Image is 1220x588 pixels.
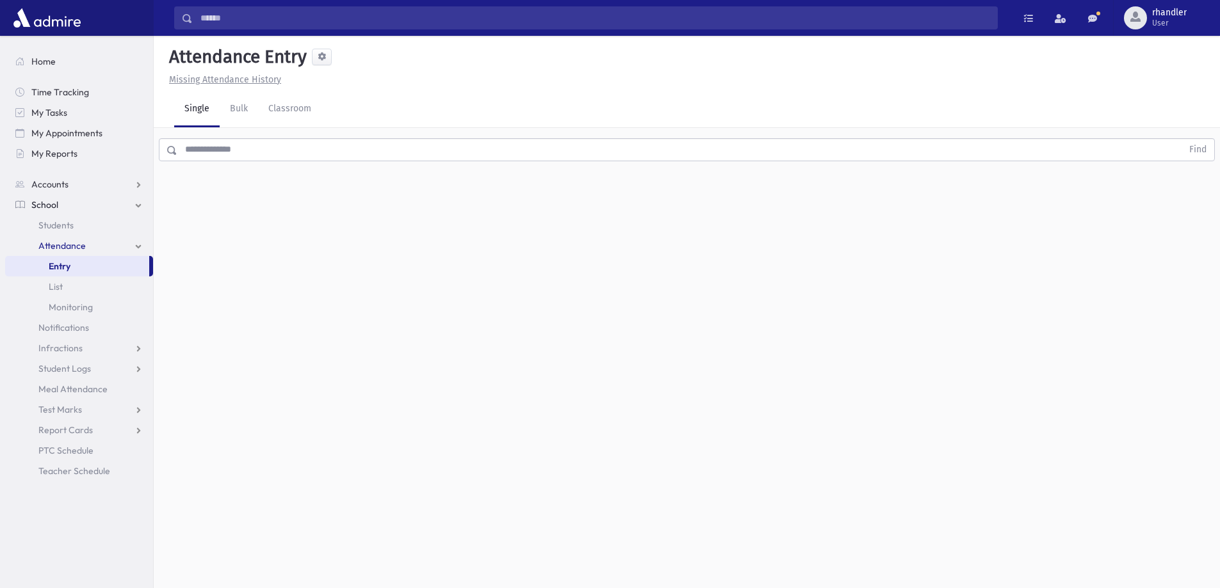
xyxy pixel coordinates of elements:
a: Report Cards [5,420,153,440]
span: Infractions [38,342,83,354]
span: Home [31,56,56,67]
span: My Reports [31,148,77,159]
span: rhandler [1152,8,1187,18]
u: Missing Attendance History [169,74,281,85]
a: Infractions [5,338,153,358]
a: Classroom [258,91,321,127]
span: Teacher Schedule [38,465,110,477]
span: User [1152,18,1187,28]
a: PTC Schedule [5,440,153,461]
a: Bulk [220,91,258,127]
input: Search [193,6,997,29]
span: PTC Schedule [38,445,94,456]
a: Entry [5,256,149,276]
a: Test Marks [5,399,153,420]
span: My Tasks [31,107,67,118]
a: Single [174,91,220,127]
span: Time Tracking [31,86,89,98]
a: List [5,276,153,297]
span: Notifications [38,322,89,333]
a: Notifications [5,317,153,338]
a: Attendance [5,235,153,256]
a: Meal Attendance [5,379,153,399]
span: Students [38,219,74,231]
a: Student Logs [5,358,153,379]
span: List [49,281,63,292]
a: My Tasks [5,102,153,123]
span: Test Marks [38,404,82,415]
a: School [5,195,153,215]
span: Report Cards [38,424,93,436]
img: AdmirePro [10,5,84,31]
h5: Attendance Entry [164,46,307,68]
a: Time Tracking [5,82,153,102]
a: My Reports [5,143,153,164]
a: Students [5,215,153,235]
span: Entry [49,260,70,272]
span: Monitoring [49,301,93,313]
span: My Appointments [31,127,102,139]
span: Student Logs [38,363,91,374]
button: Find [1182,139,1214,161]
a: Missing Attendance History [164,74,281,85]
span: School [31,199,58,211]
span: Meal Attendance [38,383,108,395]
a: Accounts [5,174,153,195]
a: Teacher Schedule [5,461,153,481]
span: Accounts [31,179,69,190]
span: Attendance [38,240,86,251]
a: Home [5,51,153,72]
a: My Appointments [5,123,153,143]
a: Monitoring [5,297,153,317]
